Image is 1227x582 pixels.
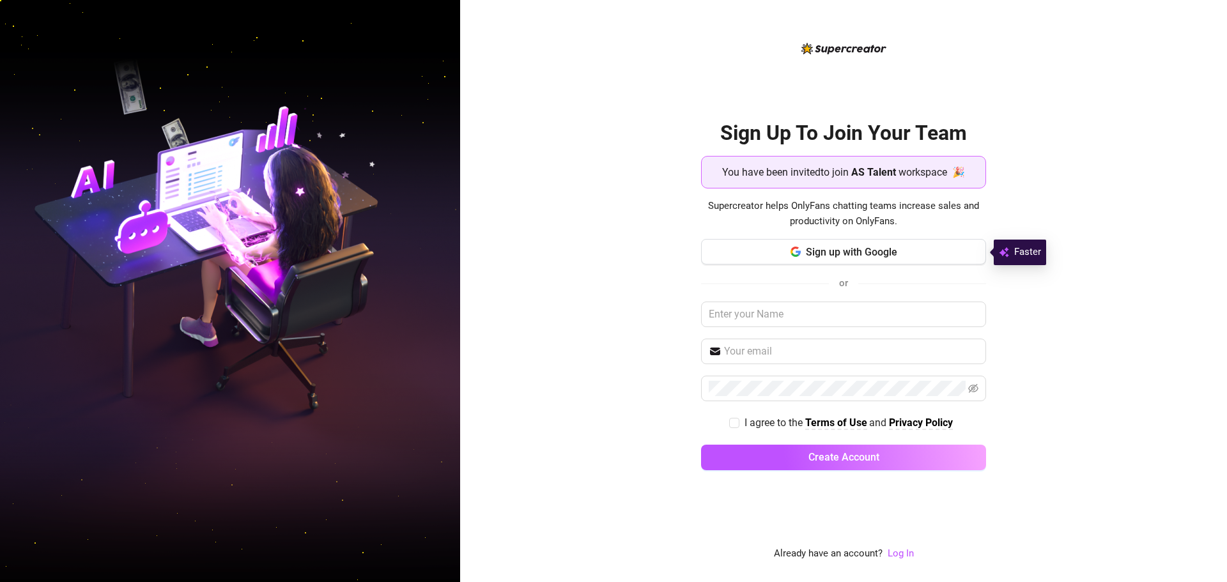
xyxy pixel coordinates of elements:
[745,417,805,429] span: I agree to the
[888,548,914,559] a: Log In
[722,164,849,180] span: You have been invited to join
[805,417,867,429] strong: Terms of Use
[889,417,953,429] strong: Privacy Policy
[1014,245,1041,260] span: Faster
[701,239,986,264] button: Sign up with Google
[899,164,965,180] span: workspace 🎉
[888,546,914,562] a: Log In
[968,383,978,394] span: eye-invisible
[999,245,1009,260] img: svg%3e
[839,277,848,289] span: or
[869,417,889,429] span: and
[851,166,896,178] strong: AS Talent
[701,120,986,146] h2: Sign Up To Join Your Team
[801,43,886,54] img: logo-BBDzfeDw.svg
[806,246,897,258] span: Sign up with Google
[889,417,953,430] a: Privacy Policy
[805,417,867,430] a: Terms of Use
[724,344,978,359] input: Your email
[808,451,879,463] span: Create Account
[774,546,883,562] span: Already have an account?
[701,199,986,229] span: Supercreator helps OnlyFans chatting teams increase sales and productivity on OnlyFans.
[701,302,986,327] input: Enter your Name
[701,445,986,470] button: Create Account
